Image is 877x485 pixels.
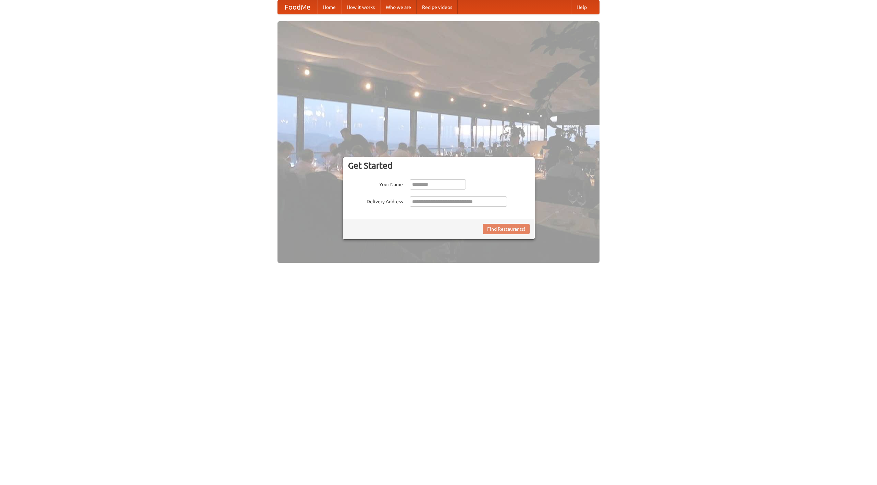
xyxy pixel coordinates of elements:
button: Find Restaurants! [483,224,530,234]
a: Help [571,0,592,14]
a: FoodMe [278,0,317,14]
label: Delivery Address [348,196,403,205]
h3: Get Started [348,160,530,171]
a: Recipe videos [417,0,458,14]
a: Home [317,0,341,14]
a: How it works [341,0,380,14]
label: Your Name [348,179,403,188]
a: Who we are [380,0,417,14]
